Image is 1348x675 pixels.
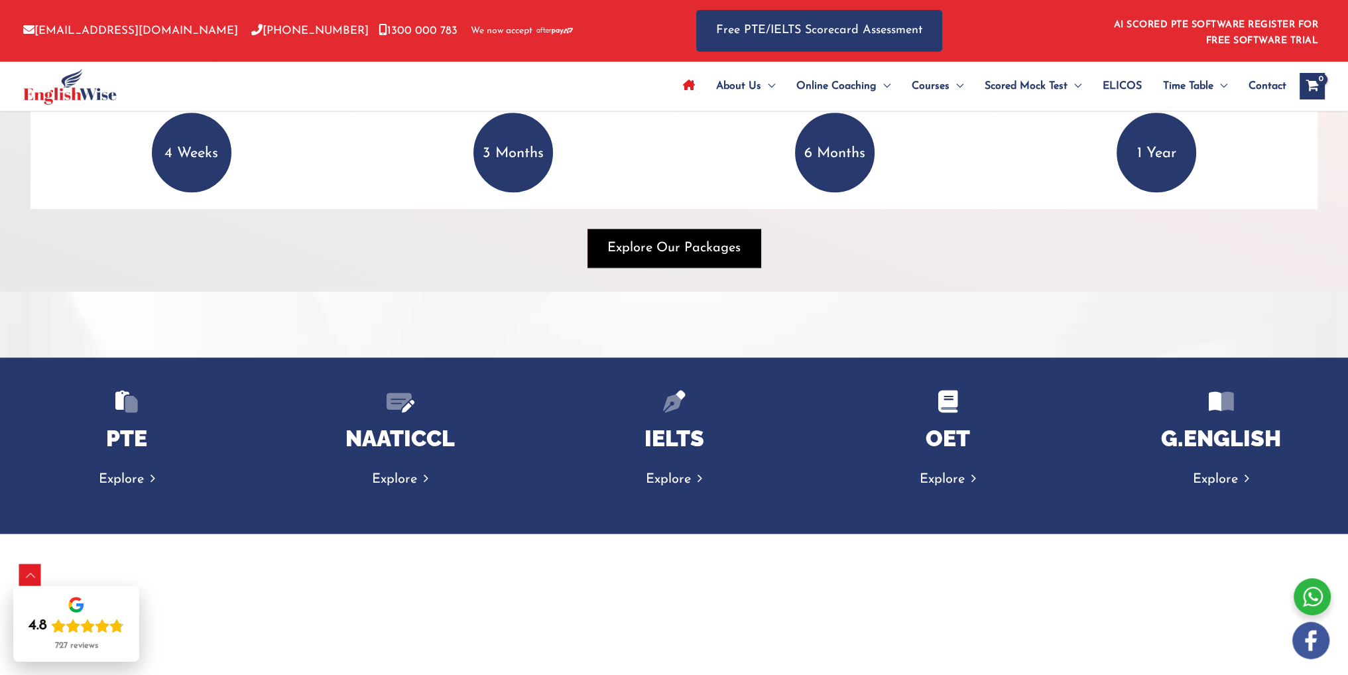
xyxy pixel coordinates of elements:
span: Explore Our Packages [607,239,741,257]
a: Explore [1193,473,1249,486]
a: [EMAIL_ADDRESS][DOMAIN_NAME] [23,25,238,36]
div: Rating: 4.8 out of 5 [29,617,124,635]
a: Contact [1238,63,1286,109]
a: Explore [99,473,155,486]
nav: Site Navigation: Main Menu [672,63,1286,109]
h4: NAATICCL [287,425,515,452]
button: Explore Our Packages [587,229,761,267]
p: 6 Months [795,113,875,192]
div: 4.8 [29,617,47,635]
span: Menu Toggle [761,63,775,109]
span: Menu Toggle [1068,63,1081,109]
img: Afterpay-Logo [536,27,573,34]
img: cropped-ew-logo [23,68,117,105]
p: 1 Year [1117,113,1196,192]
a: View Shopping Cart, empty [1300,73,1325,99]
span: ELICOS [1103,63,1142,109]
a: Explore [920,473,976,486]
span: Scored Mock Test [985,63,1068,109]
img: white-facebook.png [1292,622,1329,659]
h4: G.ENGLISH [1107,425,1335,452]
span: We now accept [471,25,532,38]
a: Time TableMenu Toggle [1152,63,1238,109]
a: Free PTE/IELTS Scorecard Assessment [696,10,942,52]
a: About UsMenu Toggle [705,63,786,109]
a: 1300 000 783 [379,25,458,36]
a: CoursesMenu Toggle [901,63,974,109]
span: Menu Toggle [1213,63,1227,109]
span: Online Coaching [796,63,877,109]
a: ELICOS [1092,63,1152,109]
h4: PTE [13,425,241,452]
a: Explore [646,473,702,486]
a: [PHONE_NUMBER] [251,25,369,36]
p: 4 Weeks [152,113,231,192]
h4: IELTS [560,425,788,452]
p: 3 Months [473,113,553,192]
a: Online CoachingMenu Toggle [786,63,901,109]
span: About Us [716,63,761,109]
span: Menu Toggle [877,63,890,109]
span: Menu Toggle [950,63,963,109]
span: Time Table [1163,63,1213,109]
span: Courses [912,63,950,109]
h4: OET [834,425,1062,452]
a: AI SCORED PTE SOFTWARE REGISTER FOR FREE SOFTWARE TRIAL [1114,20,1319,46]
aside: Header Widget 1 [1106,9,1325,52]
a: Explore [372,473,428,486]
div: 727 reviews [55,641,98,651]
span: Contact [1249,63,1286,109]
a: Scored Mock TestMenu Toggle [974,63,1092,109]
